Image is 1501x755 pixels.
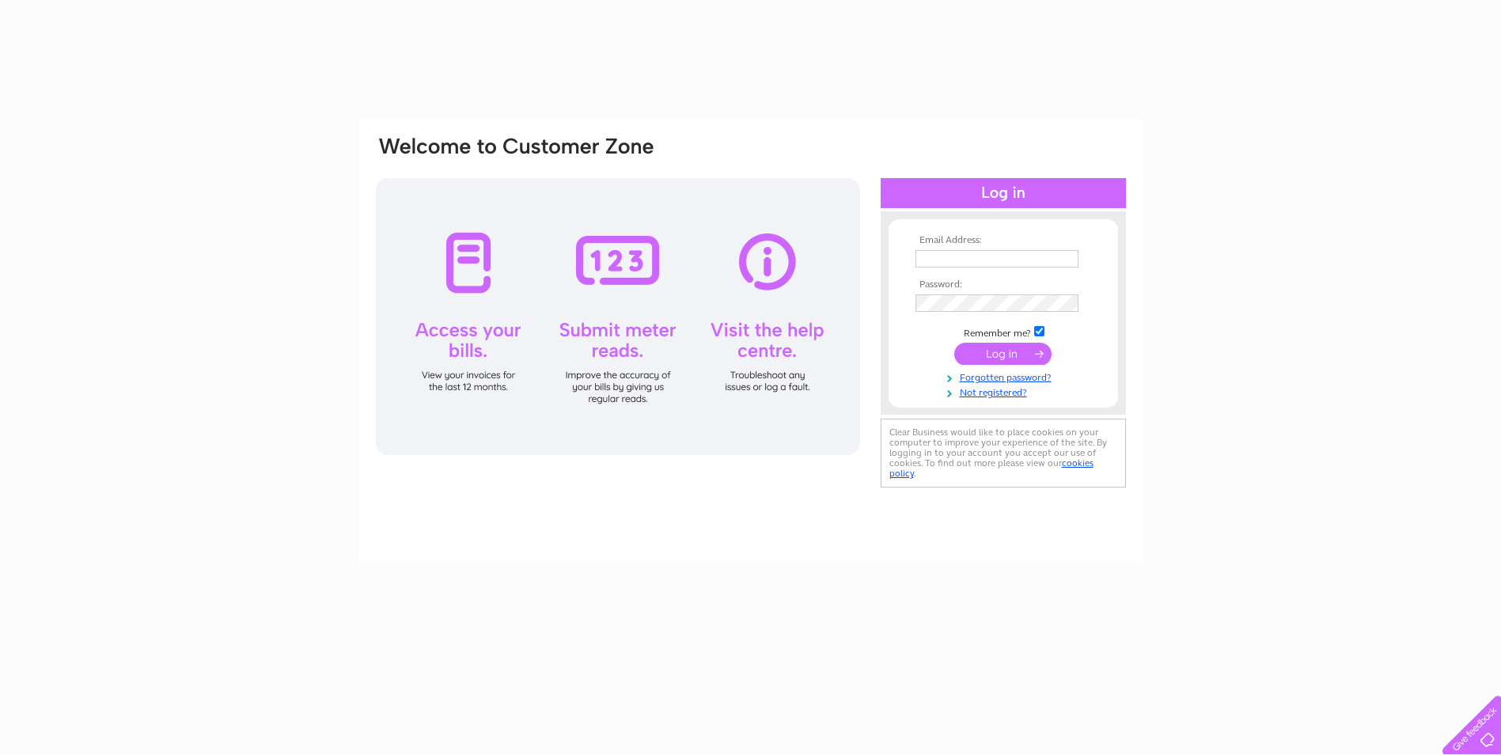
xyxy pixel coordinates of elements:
[915,384,1095,399] a: Not registered?
[912,235,1095,246] th: Email Address:
[912,279,1095,290] th: Password:
[915,369,1095,384] a: Forgotten password?
[881,419,1126,488] div: Clear Business would like to place cookies on your computer to improve your experience of the sit...
[912,324,1095,340] td: Remember me?
[889,457,1094,479] a: cookies policy
[954,343,1052,365] input: Submit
